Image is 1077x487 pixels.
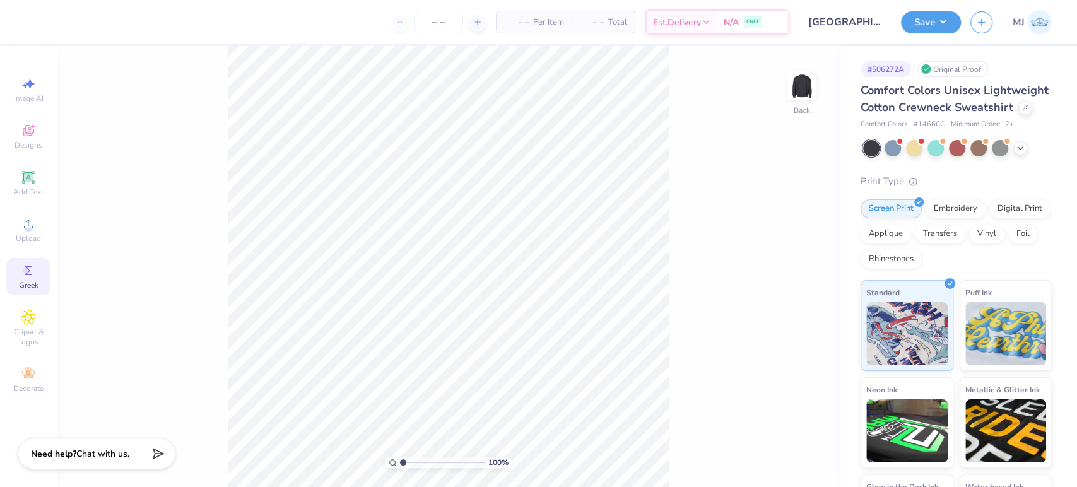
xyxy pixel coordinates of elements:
[969,225,1004,243] div: Vinyl
[1027,10,1052,35] img: Mark Joshua Mullasgo
[861,61,911,77] div: # 506272A
[65,232,160,243] div: .svg - No limit
[861,199,922,218] div: Screen Print
[951,119,1014,130] span: Minimum Order: 12 +
[965,399,1047,462] img: Metallic & Glitter Ink
[746,18,760,26] span: FREE
[866,399,948,462] img: Neon Ink
[16,233,41,243] span: Upload
[901,11,961,33] button: Save
[76,448,129,460] span: Chat with us.
[861,83,1049,115] span: Comfort Colors Unisex Lightweight Cotton Crewneck Sweatshirt
[1013,15,1024,30] span: MJ
[965,383,1040,396] span: Metallic & Glitter Ink
[866,286,900,299] span: Standard
[866,302,948,365] img: Standard
[31,448,76,460] strong: Need help?
[917,61,988,77] div: Original Proof
[1013,10,1052,35] a: MJ
[914,119,945,130] span: # 1466CC
[6,327,50,347] span: Clipart & logos
[608,16,627,29] span: Total
[915,225,965,243] div: Transfers
[861,174,1052,189] div: Print Type
[799,9,892,35] input: Untitled Design
[504,16,529,29] span: – –
[653,16,701,29] span: Est. Delivery
[488,457,509,468] span: 100 %
[866,383,897,396] span: Neon Ink
[15,140,42,150] span: Designs
[533,16,564,29] span: Per Item
[794,105,810,116] div: Back
[19,280,38,290] span: Greek
[861,250,922,269] div: Rhinestones
[989,199,1051,218] div: Digital Print
[579,16,604,29] span: – –
[789,73,815,98] img: Back
[13,384,44,394] span: Decorate
[414,11,463,33] input: – –
[14,93,44,103] span: Image AI
[965,302,1047,365] img: Puff Ink
[724,16,739,29] span: N/A
[861,225,911,243] div: Applique
[861,119,907,130] span: Comfort Colors
[13,187,44,197] span: Add Text
[965,286,992,299] span: Puff Ink
[926,199,986,218] div: Embroidery
[65,221,160,232] div: .jpeg/.jpg, .png - 10 MB max
[1008,225,1038,243] div: Foil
